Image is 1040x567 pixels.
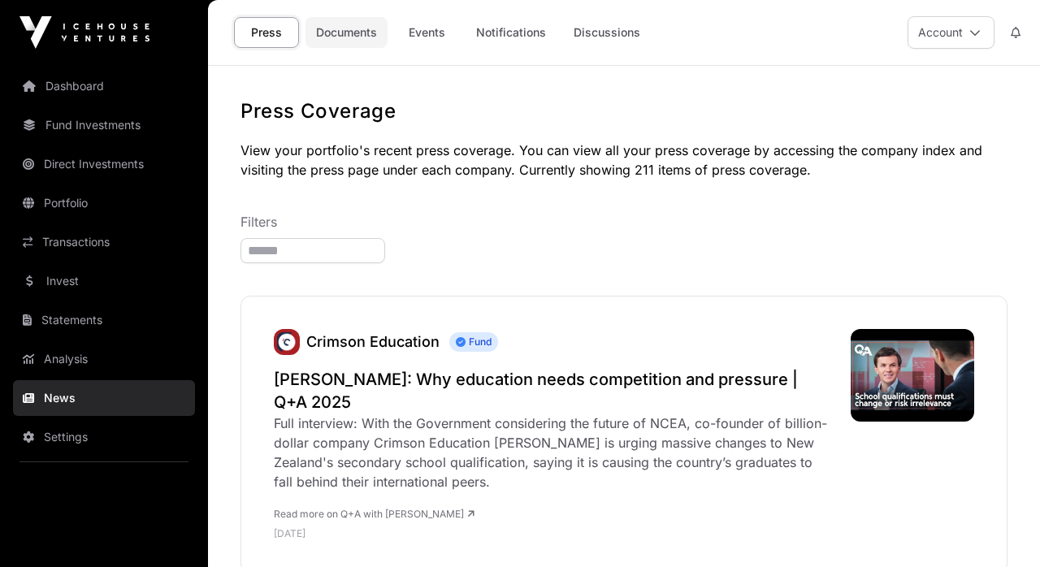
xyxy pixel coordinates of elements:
[13,68,195,104] a: Dashboard
[959,489,1040,567] iframe: Chat Widget
[306,333,440,350] a: Crimson Education
[13,380,195,416] a: News
[13,341,195,377] a: Analysis
[274,329,300,355] a: Crimson Education
[13,263,195,299] a: Invest
[274,508,474,520] a: Read more on Q+A with [PERSON_NAME]
[305,17,388,48] a: Documents
[13,419,195,455] a: Settings
[240,98,1007,124] h1: Press Coverage
[13,185,195,221] a: Portfolio
[13,302,195,338] a: Statements
[908,16,994,49] button: Account
[274,413,834,491] div: Full interview: With the Government considering the future of NCEA, co-founder of billion-dollar ...
[13,107,195,143] a: Fund Investments
[449,332,498,352] span: Fund
[13,146,195,182] a: Direct Investments
[234,17,299,48] a: Press
[274,527,834,540] p: [DATE]
[240,141,1007,180] p: View your portfolio's recent press coverage. You can view all your press coverage by accessing th...
[274,368,834,413] a: [PERSON_NAME]: Why education needs competition and pressure | Q+A 2025
[274,329,300,355] img: unnamed.jpg
[240,212,1007,232] p: Filters
[851,329,974,422] img: hqdefault.jpg
[394,17,459,48] a: Events
[563,17,651,48] a: Discussions
[19,16,149,49] img: Icehouse Ventures Logo
[466,17,557,48] a: Notifications
[13,224,195,260] a: Transactions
